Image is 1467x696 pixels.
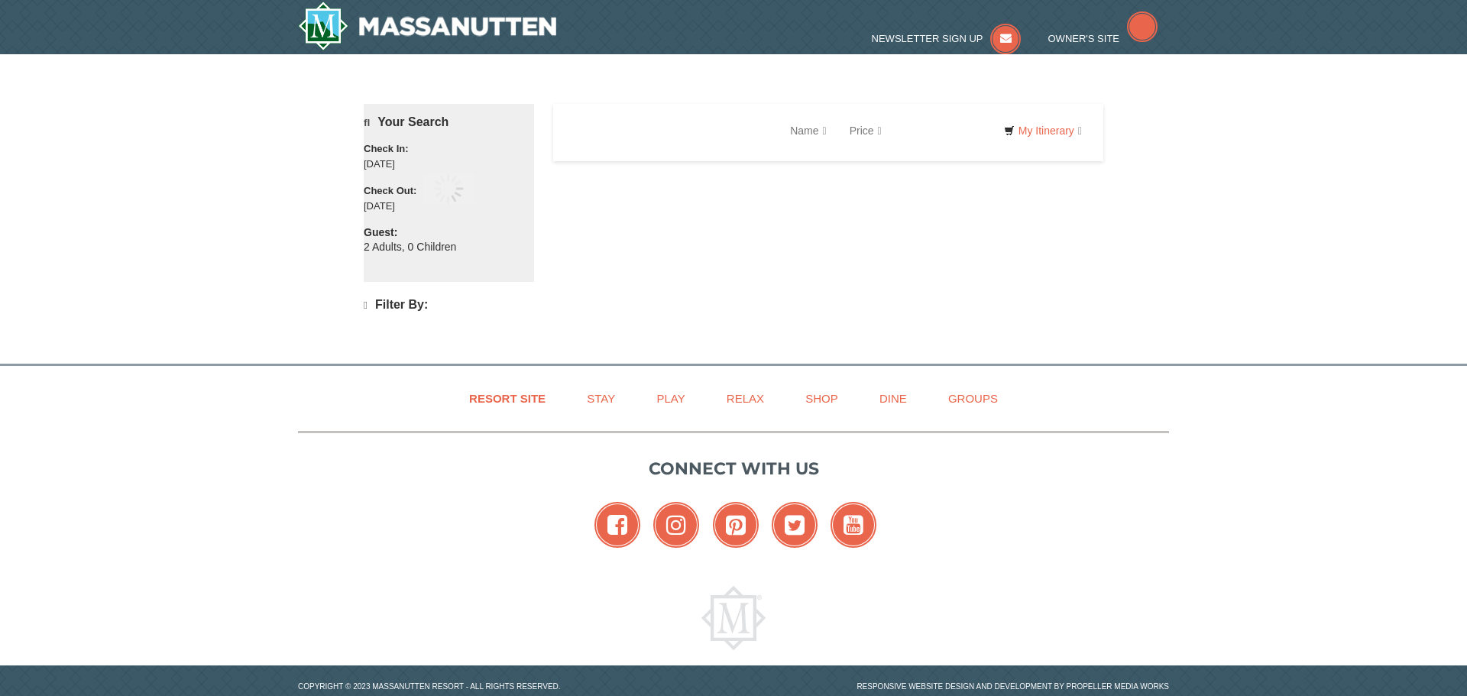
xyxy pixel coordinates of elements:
[872,33,983,44] span: Newsletter Sign Up
[1048,33,1158,44] a: Owner's Site
[450,381,565,416] a: Resort Site
[364,298,534,312] h4: Filter By:
[1048,33,1120,44] span: Owner's Site
[287,681,733,692] p: Copyright © 2023 Massanutten Resort - All Rights Reserved.
[994,119,1092,142] a: My Itinerary
[433,173,464,204] img: wait gif
[929,381,1017,416] a: Groups
[637,381,704,416] a: Play
[857,682,1169,691] a: Responsive website design and development by Propeller Media Works
[701,586,766,650] img: Massanutten Resort Logo
[568,381,634,416] a: Stay
[786,381,857,416] a: Shop
[860,381,926,416] a: Dine
[298,456,1169,481] p: Connect with us
[872,33,1022,44] a: Newsletter Sign Up
[298,2,556,50] a: Massanutten Resort
[838,115,893,146] a: Price
[708,381,783,416] a: Relax
[298,2,556,50] img: Massanutten Resort Logo
[779,115,837,146] a: Name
